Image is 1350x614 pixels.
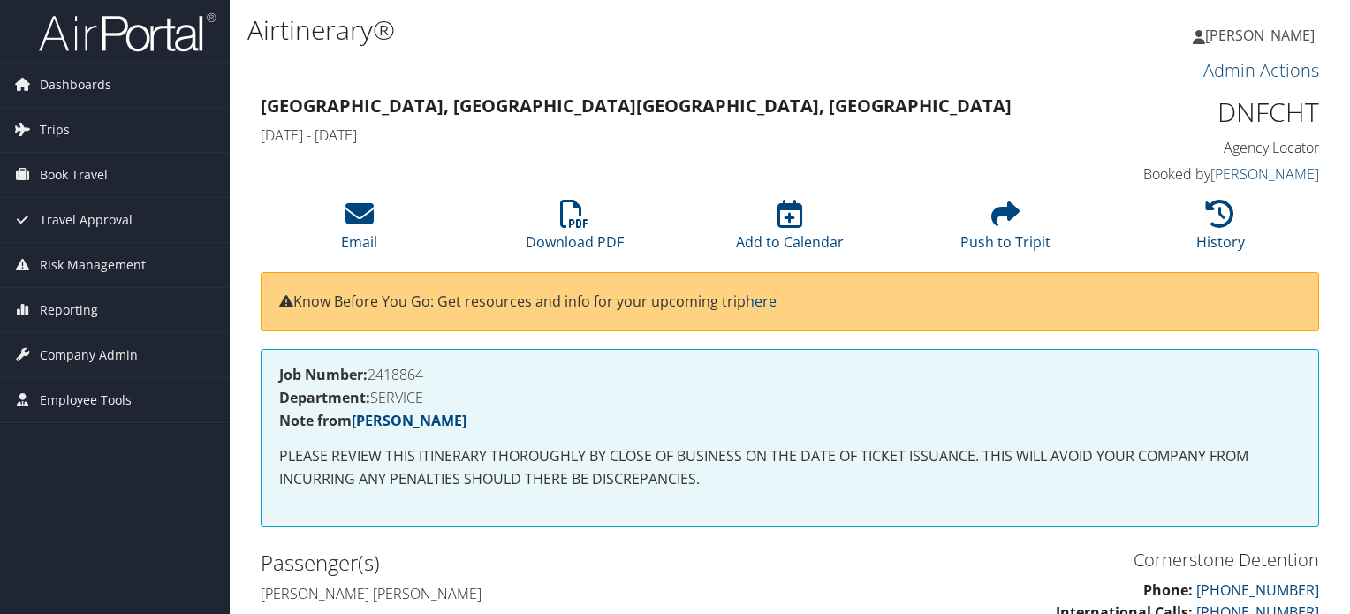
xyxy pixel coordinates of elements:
h1: DNFCHT [1074,94,1319,131]
a: Add to Calendar [736,209,844,252]
p: PLEASE REVIEW THIS ITINERARY THOROUGHLY BY CLOSE OF BUSINESS ON THE DATE OF TICKET ISSUANCE. THIS... [279,445,1301,490]
a: [PHONE_NUMBER] [1196,580,1319,600]
a: Email [341,209,377,252]
strong: Job Number: [279,365,368,384]
span: Company Admin [40,333,138,377]
p: Know Before You Go: Get resources and info for your upcoming trip [279,291,1301,314]
h4: Agency Locator [1074,138,1319,157]
strong: Phone: [1143,580,1193,600]
h3: Cornerstone Detention [803,548,1319,572]
strong: [GEOGRAPHIC_DATA], [GEOGRAPHIC_DATA] [GEOGRAPHIC_DATA], [GEOGRAPHIC_DATA] [261,94,1012,117]
h1: Airtinerary® [247,11,971,49]
a: [PERSON_NAME] [1210,164,1319,184]
span: Dashboards [40,63,111,107]
a: Download PDF [526,209,624,252]
span: Employee Tools [40,378,132,422]
a: here [746,292,777,311]
h4: SERVICE [279,390,1301,405]
img: airportal-logo.png [39,11,216,53]
span: Trips [40,108,70,152]
h4: 2418864 [279,368,1301,382]
strong: Department: [279,388,370,407]
span: Book Travel [40,153,108,197]
h4: [DATE] - [DATE] [261,125,1048,145]
span: Travel Approval [40,198,133,242]
a: History [1196,209,1245,252]
span: Reporting [40,288,98,332]
span: [PERSON_NAME] [1205,26,1315,45]
strong: Note from [279,411,466,430]
a: [PERSON_NAME] [1193,9,1332,62]
span: Risk Management [40,243,146,287]
a: Admin Actions [1203,58,1319,82]
a: Push to Tripit [960,209,1050,252]
a: [PERSON_NAME] [352,411,466,430]
h4: [PERSON_NAME] [PERSON_NAME] [261,584,777,603]
h2: Passenger(s) [261,548,777,578]
h4: Booked by [1074,164,1319,184]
